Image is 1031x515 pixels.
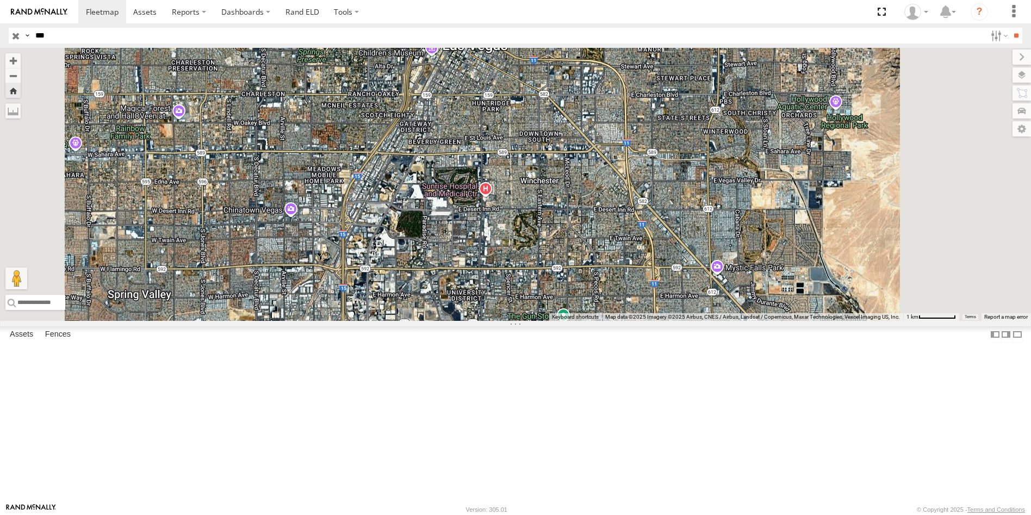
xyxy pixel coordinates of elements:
label: Dock Summary Table to the Left [990,326,1001,342]
label: Dock Summary Table to the Right [1001,326,1011,342]
label: Map Settings [1013,121,1031,136]
img: rand-logo.svg [11,8,67,16]
button: Map Scale: 1 km per 65 pixels [903,313,959,321]
div: Version: 305.01 [466,506,507,513]
a: Visit our Website [6,504,56,515]
a: Report a map error [984,314,1028,320]
span: Map data ©2025 Imagery ©2025 Airbus, CNES / Airbus, Landsat / Copernicus, Maxar Technologies, Vex... [605,314,900,320]
label: Hide Summary Table [1012,326,1023,342]
a: Terms [965,315,976,319]
button: Zoom in [5,53,21,68]
label: Assets [4,327,39,342]
button: Zoom Home [5,83,21,98]
button: Drag Pegman onto the map to open Street View [5,268,27,289]
label: Search Query [23,28,32,44]
label: Search Filter Options [986,28,1010,44]
button: Zoom out [5,68,21,83]
a: Terms and Conditions [967,506,1025,513]
span: 1 km [906,314,918,320]
div: Norma Casillas [900,4,932,20]
i: ? [971,3,988,21]
div: © Copyright 2025 - [917,506,1025,513]
label: Fences [40,327,76,342]
button: Keyboard shortcuts [552,313,599,321]
label: Measure [5,103,21,119]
